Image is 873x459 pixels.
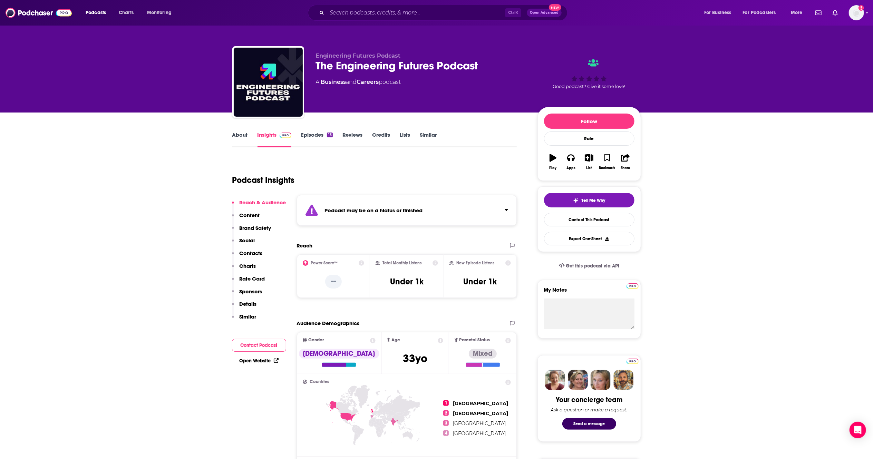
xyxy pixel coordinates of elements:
[545,370,565,390] img: Sydney Profile
[598,149,616,174] button: Bookmark
[310,380,330,384] span: Countries
[232,301,257,313] button: Details
[240,358,279,364] a: Open Website
[849,5,864,20] span: Logged in as leahlevin
[280,133,292,138] img: Podchaser Pro
[240,313,256,320] p: Similar
[234,48,303,117] img: The Engineering Futures Podcast
[309,338,324,342] span: Gender
[316,78,401,86] div: A podcast
[505,8,521,17] span: Ctrl K
[232,250,263,263] button: Contacts
[453,410,508,417] span: [GEOGRAPHIC_DATA]
[530,11,559,14] span: Open Advanced
[553,84,625,89] span: Good podcast? Give it some love!
[562,418,616,430] button: Send a message
[142,7,181,18] button: open menu
[297,195,517,226] section: Click to expand status details
[544,193,634,207] button: tell me why sparkleTell Me Why
[391,338,400,342] span: Age
[327,133,332,137] div: 15
[114,7,138,18] a: Charts
[556,395,622,404] div: Your concierge team
[738,7,786,18] button: open menu
[566,166,575,170] div: Apps
[232,212,260,225] button: Content
[544,149,562,174] button: Play
[568,370,588,390] img: Barbara Profile
[443,430,449,436] span: 4
[232,225,271,237] button: Brand Safety
[544,131,634,146] div: Rate
[464,276,497,287] h3: Under 1k
[390,276,424,287] h3: Under 1k
[859,5,864,11] svg: Add a profile image
[301,131,332,147] a: Episodes15
[232,237,255,250] button: Social
[119,8,134,18] span: Charts
[299,349,379,359] div: [DEMOGRAPHIC_DATA]
[327,7,505,18] input: Search podcasts, credits, & more...
[453,430,506,437] span: [GEOGRAPHIC_DATA]
[544,286,634,299] label: My Notes
[553,257,625,274] a: Get this podcast via API
[443,400,449,406] span: 1
[699,7,740,18] button: open menu
[240,288,262,295] p: Sponsors
[830,7,841,19] a: Show notifications dropdown
[311,261,338,265] h2: Power Score™
[316,52,401,59] span: Engineering Futures Podcast
[400,131,410,147] a: Lists
[743,8,776,18] span: For Podcasters
[325,207,423,214] strong: Podcast may be on a hiatus or finished
[599,166,615,170] div: Bookmark
[6,6,72,19] a: Podchaser - Follow, Share and Rate Podcasts
[403,352,427,365] span: 33 yo
[613,370,633,390] img: Jon Profile
[357,79,379,85] a: Careers
[562,149,580,174] button: Apps
[456,261,494,265] h2: New Episode Listens
[232,313,256,326] button: Similar
[232,339,286,352] button: Contact Podcast
[459,338,490,342] span: Parental Status
[469,349,497,359] div: Mixed
[297,320,360,326] h2: Audience Demographics
[321,79,346,85] a: Business
[147,8,172,18] span: Monitoring
[813,7,824,19] a: Show notifications dropdown
[240,225,271,231] p: Brand Safety
[616,149,634,174] button: Share
[453,400,508,407] span: [GEOGRAPHIC_DATA]
[240,250,263,256] p: Contacts
[240,237,255,244] p: Social
[420,131,437,147] a: Similar
[566,263,619,269] span: Get this podcast via API
[325,275,342,289] p: --
[850,422,866,438] div: Open Intercom Messenger
[240,212,260,218] p: Content
[627,358,639,364] a: Pro website
[527,9,562,17] button: Open AdvancedNew
[240,263,256,269] p: Charts
[791,8,803,18] span: More
[586,166,592,170] div: List
[232,288,262,301] button: Sponsors
[297,242,313,249] h2: Reach
[544,232,634,245] button: Export One-Sheet
[443,410,449,416] span: 2
[581,198,605,203] span: Tell Me Why
[232,175,295,185] h1: Podcast Insights
[549,4,561,11] span: New
[453,420,506,427] span: [GEOGRAPHIC_DATA]
[232,199,286,212] button: Reach & Audience
[573,198,579,203] img: tell me why sparkle
[232,275,265,288] button: Rate Card
[240,275,265,282] p: Rate Card
[346,79,357,85] span: and
[849,5,864,20] button: Show profile menu
[443,420,449,426] span: 3
[621,166,630,170] div: Share
[232,131,248,147] a: About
